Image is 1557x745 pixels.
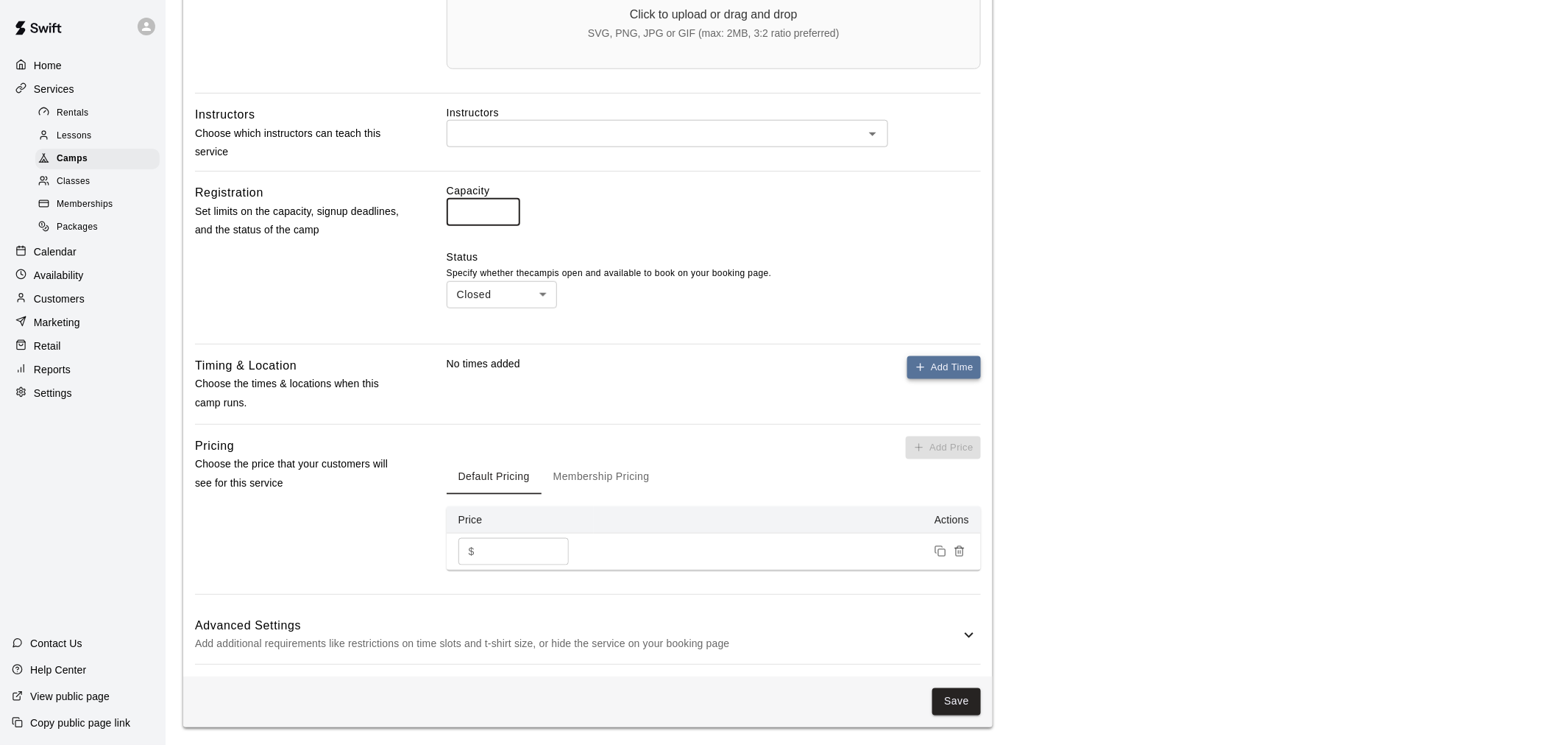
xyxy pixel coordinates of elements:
div: Memberships [35,194,160,215]
a: Lessons [35,124,166,147]
p: Settings [34,386,72,400]
p: Contact Us [30,636,82,651]
button: Duplicate price [931,542,950,561]
th: Actions [594,506,981,534]
div: Click to upload or drag and drop [630,8,798,21]
a: Reports [12,359,154,381]
a: Marketing [12,311,154,333]
span: Lessons [57,129,92,144]
span: Camps [57,152,88,166]
h6: Pricing [195,437,234,456]
p: Calendar [34,244,77,259]
h6: Timing & Location [195,356,297,375]
div: Rentals [35,103,160,124]
div: Lessons [35,126,160,146]
span: Packages [57,220,98,235]
p: Help Center [30,663,86,677]
a: Classes [35,171,166,194]
a: Calendar [12,241,154,263]
p: Choose the times & locations when this camp runs. [195,375,400,412]
a: Availability [12,264,154,286]
span: Classes [57,174,90,189]
div: Packages [35,217,160,238]
p: Customers [34,292,85,306]
p: Availability [34,268,84,283]
a: Camps [35,148,166,171]
div: Classes [35,172,160,192]
label: Capacity [447,183,981,198]
span: Rentals [57,106,89,121]
p: Set limits on the capacity, signup deadlines, and the status of the camp [195,202,400,239]
button: Membership Pricing [542,459,662,495]
p: $ [469,544,475,559]
p: Add additional requirements like restrictions on time slots and t-shirt size, or hide the service... [195,635,960,654]
p: Home [34,58,62,73]
button: Open [862,124,883,144]
h6: Registration [195,183,263,202]
p: Services [34,82,74,96]
p: Reports [34,362,71,377]
p: Choose the price that your customers will see for this service [195,455,400,492]
button: Save [932,688,981,716]
a: Settings [12,382,154,404]
button: Remove price [950,542,969,561]
a: Memberships [35,194,166,216]
div: Advanced SettingsAdd additional requirements like restrictions on time slots and t-shirt size, or... [195,607,981,665]
a: Customers [12,288,154,310]
div: Closed [447,281,557,308]
p: Marketing [34,315,80,330]
p: No times added [447,356,520,379]
p: View public page [30,689,110,704]
a: Retail [12,335,154,357]
button: Add Time [907,356,981,379]
p: Specify whether the camp is open and available to book on your booking page. [447,266,981,281]
a: Rentals [35,102,166,124]
label: Status [447,250,981,264]
a: Services [12,78,154,100]
h6: Instructors [195,105,255,124]
a: Home [12,54,154,77]
p: Choose which instructors can teach this service [195,124,400,161]
p: Retail [34,339,61,353]
span: Memberships [57,197,113,212]
a: Packages [35,216,166,239]
label: Instructors [447,105,981,120]
p: Copy public page link [30,716,130,730]
h6: Advanced Settings [195,617,960,636]
button: Default Pricing [447,459,542,495]
div: SVG, PNG, JPG or GIF (max: 2MB, 3:2 ratio preferred) [588,27,840,39]
th: Price [447,506,594,534]
div: Camps [35,149,160,169]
